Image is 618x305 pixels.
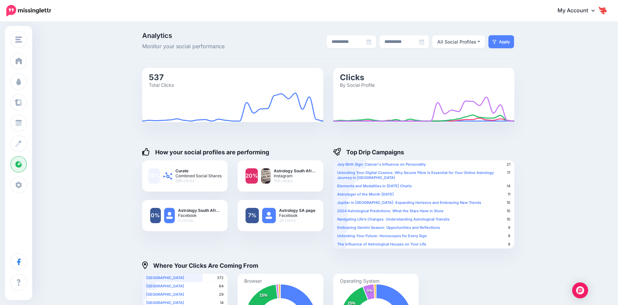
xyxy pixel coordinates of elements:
span: 106 clicks [274,178,315,183]
span: Instagram [274,173,315,178]
text: 537 [149,72,164,82]
b: July Birth Sign: Cancer's Influence on Personality [337,162,426,167]
b: Jupiter in [GEOGRAPHIC_DATA]: Expanding Horizons and Embracing New Trends [337,200,481,205]
a: 20% [246,168,258,184]
button: All Social Profiles [432,35,485,48]
text: Browser [244,278,262,283]
img: .png-82458 [261,168,270,184]
b: Astrology South Afr… [178,208,220,213]
img: menu.png [15,37,22,43]
span: 35 clicks [279,218,315,223]
div: Open Intercom Messenger [572,282,588,298]
span: 8 [508,233,510,238]
span: Monitor your social performance [142,42,259,51]
b: Astrology SA page [279,208,315,213]
b: Unlocking Your Future: Horoscopes for Every Sign [337,233,427,238]
b: Astrologer of the Month [DATE] [337,192,394,197]
span: 0 clicks [178,218,220,223]
b: [GEOGRAPHIC_DATA] [146,275,184,280]
span: 21 [507,162,510,167]
span: 10 [507,200,510,205]
span: Combined Social Shares [175,173,222,178]
h4: Top Drip Campaigns [333,148,404,156]
span: 29 [219,292,224,297]
span: 17 [507,170,510,175]
b: Curate [175,168,222,173]
b: Elements and Modalities in [DATE] Charts [337,184,412,188]
span: 372 [217,275,224,280]
span: 14 [507,184,510,189]
b: Embracing Gemini Season: Opportunities and Reflections [337,225,440,230]
span: Facebook [178,213,220,218]
div: All Social Profiles [437,38,476,46]
b: Navigating Life’s Changes: Understanding Astrological Transits [337,217,450,222]
a: My Account [551,3,608,19]
span: 8 [508,242,510,247]
img: user_default_image.png [262,208,275,223]
span: Analytics [142,32,259,39]
img: Missinglettr [6,5,51,16]
h4: Where Your Clicks Are Coming From [142,261,258,269]
a: 7% [246,208,259,223]
text: Operating System [340,278,379,284]
span: 10 [507,217,510,222]
span: 10 [507,209,510,214]
b: [GEOGRAPHIC_DATA] [146,292,184,297]
b: Unlocking Your Digital Cosmos: Why Secure Fibre Is Essential for Your Online Astrology Journey in... [337,170,494,180]
b: [GEOGRAPHIC_DATA] [146,300,184,305]
b: The Influence of Astrological Houses on Your Life [337,242,426,246]
span: 396 clicks [175,178,222,183]
a: 74% [148,168,160,184]
span: 84 [219,284,224,289]
b: [GEOGRAPHIC_DATA] [146,284,184,288]
span: 11 [508,192,510,197]
text: Clicks [340,72,364,82]
text: By Social Profile [340,82,375,87]
span: Facebook [279,213,315,218]
button: Apply [488,35,514,48]
img: user_default_image.png [164,208,175,223]
a: 0% [150,208,161,223]
b: 2024 Astrological Predictions: What the Stars Have in Store [337,209,444,213]
span: 9 [508,225,510,230]
text: Total Clicks [149,82,174,87]
b: Astrology South Afr… [274,168,315,173]
h4: How your social profiles are performing [142,148,269,156]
